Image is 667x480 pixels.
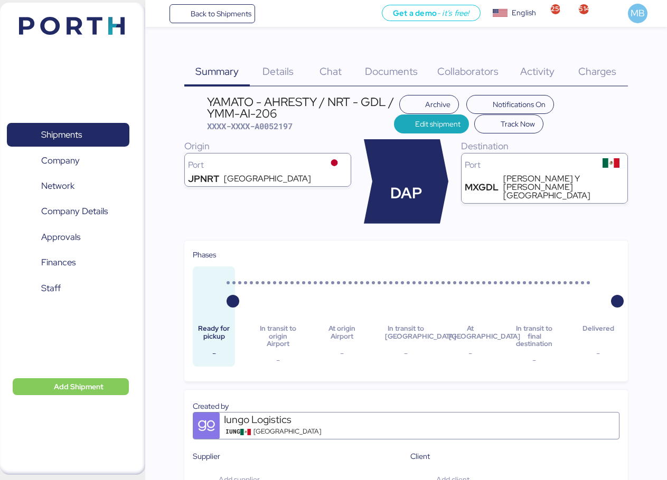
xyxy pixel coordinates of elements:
span: Finances [41,255,76,270]
span: Activity [520,64,555,78]
span: Company [41,153,80,168]
div: [PERSON_NAME] Y [PERSON_NAME][GEOGRAPHIC_DATA] [503,175,624,200]
div: Phases [193,249,619,261]
div: At [GEOGRAPHIC_DATA] [449,325,491,340]
span: Collaborators [437,64,499,78]
div: At origin Airport [321,325,363,340]
div: Created by [193,400,619,412]
div: In transit to [GEOGRAPHIC_DATA] [385,325,427,340]
span: Approvals [41,229,80,245]
span: Notifications On [493,98,546,111]
a: Company [7,148,129,172]
a: Shipments [7,123,129,147]
div: - [449,347,491,360]
span: Shipments [41,127,82,142]
span: Documents [365,64,418,78]
div: MXGDL [465,183,499,191]
button: Menu [152,5,170,23]
span: Network [41,178,74,194]
span: DAP [390,182,422,205]
button: Archive [399,95,459,114]
a: Company Details [7,199,129,224]
span: Summary [195,64,239,78]
div: English [512,7,536,18]
div: - [321,347,363,360]
button: Edit shipment [394,114,469,133]
div: Destination [461,139,628,153]
div: [GEOGRAPHIC_DATA] [224,175,311,183]
span: [GEOGRAPHIC_DATA] [253,427,321,437]
a: Finances [7,251,129,275]
button: Notifications On [466,95,554,114]
div: - [513,354,556,367]
span: MB [631,6,645,20]
div: Port [465,161,598,169]
a: Network [7,174,129,198]
div: JPNRT [188,175,219,183]
span: Details [262,64,294,78]
div: Delivered [577,325,619,340]
button: Add Shipment [13,378,129,395]
span: Track Now [501,118,535,130]
span: Company Details [41,204,108,219]
span: Archive [425,98,450,111]
div: - [257,354,299,367]
div: - [385,347,427,360]
a: Approvals [7,225,129,249]
span: Chat [320,64,342,78]
span: Charges [578,64,616,78]
div: - [193,347,235,360]
div: YAMATO - AHRESTY / NRT - GDL / YMM-AI-206 [207,96,394,120]
span: Back to Shipments [191,7,251,20]
a: Back to Shipments [170,4,256,23]
div: - [577,347,619,360]
span: XXXX-XXXX-A0052197 [207,121,293,131]
a: Staff [7,276,129,301]
span: Edit shipment [415,118,461,130]
div: In transit to origin Airport [257,325,299,348]
div: Origin [184,139,351,153]
div: Port [188,161,321,169]
span: Staff [41,281,61,296]
div: In transit to final destination [513,325,556,348]
span: Add Shipment [54,380,104,393]
div: Iungo Logistics [224,412,351,427]
div: Ready for pickup [193,325,235,340]
button: Track Now [474,114,543,133]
